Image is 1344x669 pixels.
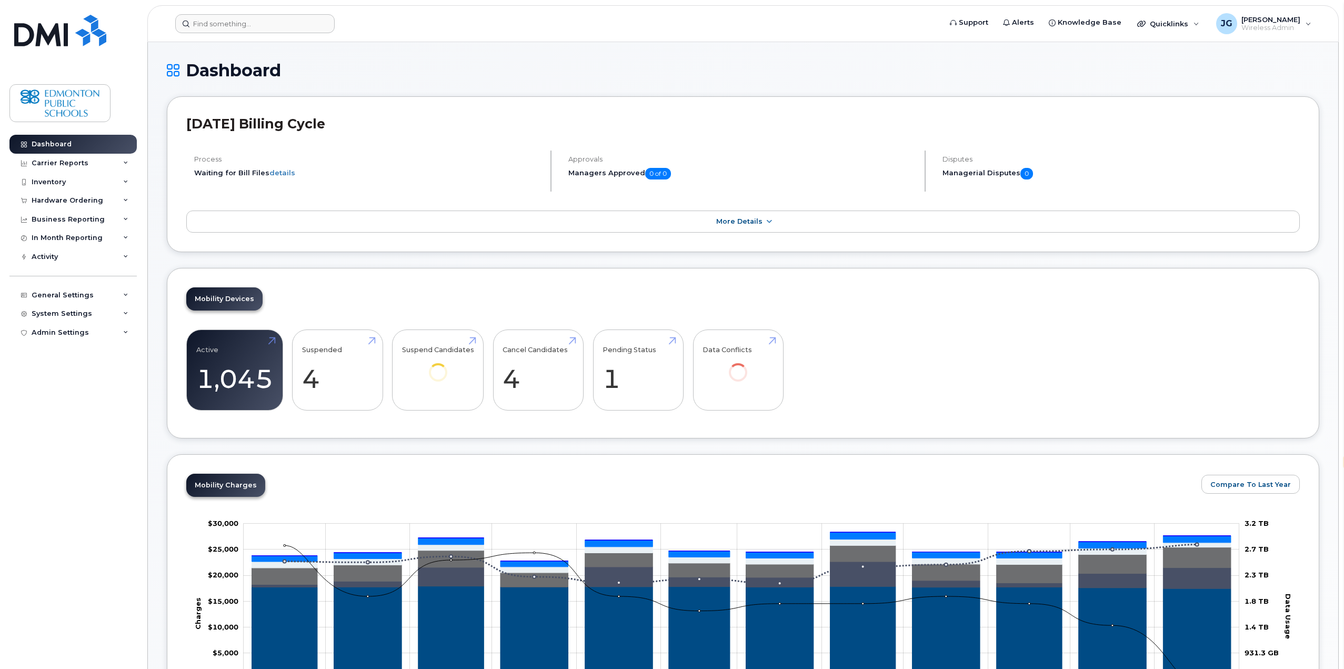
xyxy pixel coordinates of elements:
[194,597,202,630] tspan: Charges
[208,596,238,605] g: $0
[269,168,295,177] a: details
[208,623,238,631] tspan: $10,000
[942,168,1300,179] h5: Managerial Disputes
[503,335,574,405] a: Cancel Candidates 4
[1210,480,1291,490] span: Compare To Last Year
[645,168,671,179] span: 0 of 0
[1284,593,1292,638] tspan: Data Usage
[252,562,1231,588] g: Roaming
[1245,571,1269,579] tspan: 2.3 TB
[302,335,373,405] a: Suspended 4
[568,155,916,163] h4: Approvals
[194,168,541,178] li: Waiting for Bill Files
[716,217,763,225] span: More Details
[1201,475,1300,494] button: Compare To Last Year
[568,168,916,179] h5: Managers Approved
[194,155,541,163] h4: Process
[213,648,238,657] g: $0
[1245,545,1269,553] tspan: 2.7 TB
[196,335,273,405] a: Active 1,045
[186,116,1300,132] h2: [DATE] Billing Cycle
[402,335,474,396] a: Suspend Candidates
[208,519,238,527] g: $0
[603,335,674,405] a: Pending Status 1
[703,335,774,396] a: Data Conflicts
[186,474,265,497] a: Mobility Charges
[208,571,238,579] g: $0
[1245,648,1279,657] tspan: 931.3 GB
[1020,168,1033,179] span: 0
[208,545,238,553] tspan: $25,000
[208,571,238,579] tspan: $20,000
[208,623,238,631] g: $0
[942,155,1300,163] h4: Disputes
[208,519,238,527] tspan: $30,000
[252,545,1231,587] g: Data
[1245,519,1269,527] tspan: 3.2 TB
[1245,596,1269,605] tspan: 1.8 TB
[213,648,238,657] tspan: $5,000
[208,545,238,553] g: $0
[1245,623,1269,631] tspan: 1.4 TB
[167,61,1319,79] h1: Dashboard
[186,287,263,311] a: Mobility Devices
[208,596,238,605] tspan: $15,000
